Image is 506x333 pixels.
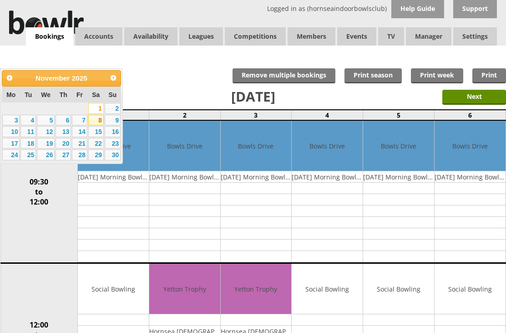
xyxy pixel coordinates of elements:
[6,74,13,82] span: Prev
[76,91,83,98] span: Friday
[56,115,71,126] a: 6
[288,27,335,46] span: Members
[3,72,16,84] a: Prev
[88,126,104,137] a: 15
[2,115,20,126] a: 3
[26,27,73,46] a: Bookings
[37,149,55,160] a: 26
[92,91,100,98] span: Saturday
[75,27,122,46] span: Accounts
[72,149,87,160] a: 28
[88,138,104,149] a: 22
[149,171,220,183] td: [DATE] Morning Bowls Club
[6,91,15,98] span: Monday
[0,120,78,263] td: 09:30 to 12:00
[20,149,36,160] a: 25
[107,72,120,84] a: Next
[37,138,55,149] a: 19
[435,121,506,171] td: Bowls Drive
[56,126,71,137] a: 13
[472,68,506,83] a: Print
[25,91,32,98] span: Tuesday
[225,27,286,46] a: Competitions
[124,27,177,46] a: Availability
[37,126,55,137] a: 12
[292,121,363,171] td: Bowls Drive
[363,264,434,314] td: Social Bowling
[56,149,71,160] a: 27
[434,110,506,120] td: 6
[221,171,292,183] td: [DATE] Morning Bowls Club
[292,171,363,183] td: [DATE] Morning Bowls Club
[20,126,36,137] a: 11
[2,138,20,149] a: 17
[435,264,506,314] td: Social Bowling
[292,110,363,120] td: 4
[2,149,20,160] a: 24
[411,68,463,83] a: Print week
[149,121,220,171] td: Bowls Drive
[20,115,36,126] a: 4
[105,115,121,126] a: 9
[72,138,87,149] a: 21
[105,103,121,114] a: 2
[179,27,223,46] a: Leagues
[233,68,335,83] input: Remove multiple bookings
[435,171,506,183] td: [DATE] Morning Bowls Club
[220,110,292,120] td: 3
[105,138,121,149] a: 23
[149,264,220,314] td: Yetton Trophy
[41,91,51,98] span: Wednesday
[78,264,149,314] td: Social Bowling
[363,121,434,171] td: Bowls Drive
[108,91,116,98] span: Sunday
[2,126,20,137] a: 10
[363,110,434,120] td: 5
[60,91,67,98] span: Thursday
[72,115,87,126] a: 7
[72,126,87,137] a: 14
[344,68,402,83] a: Print season
[110,74,117,82] span: Next
[37,115,55,126] a: 5
[149,110,220,120] td: 2
[20,138,36,149] a: 18
[363,171,434,183] td: [DATE] Morning Bowls Club
[105,149,121,160] a: 30
[378,27,404,46] span: TV
[78,171,149,183] td: [DATE] Morning Bowls Club
[88,103,104,114] a: 1
[56,138,71,149] a: 20
[72,74,87,82] span: 2025
[35,74,70,82] span: November
[292,264,363,314] td: Social Bowling
[221,264,292,314] td: Yetton Trophy
[88,149,104,160] a: 29
[337,27,376,46] a: Events
[105,126,121,137] a: 16
[406,27,451,46] span: Manager
[88,115,104,126] a: 8
[221,121,292,171] td: Bowls Drive
[453,27,497,46] span: Settings
[442,90,506,105] input: Next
